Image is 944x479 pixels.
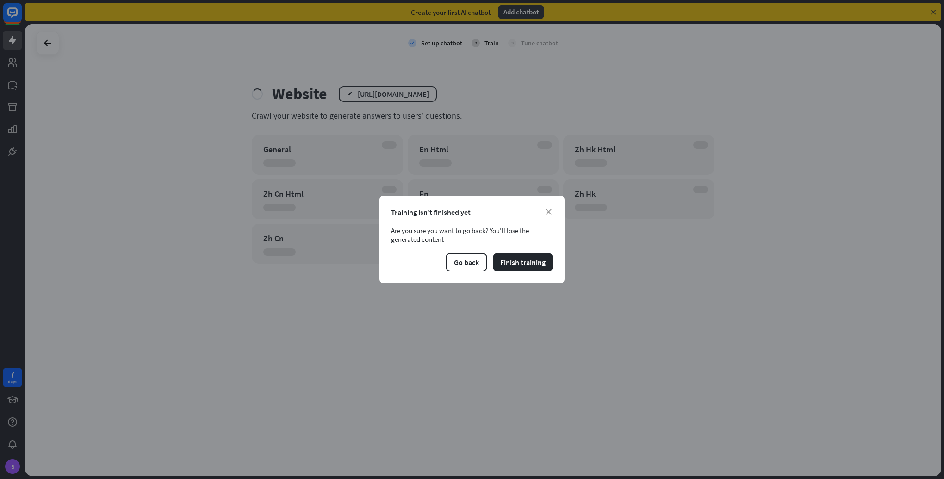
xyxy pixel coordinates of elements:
div: Training isn’t finished yet [391,208,553,217]
button: Go back [446,253,487,271]
button: Open LiveChat chat widget [7,4,35,32]
button: Finish training [493,253,553,271]
div: Are you sure you want to go back? You’ll lose the generated content [391,226,553,244]
i: close [546,209,552,215]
